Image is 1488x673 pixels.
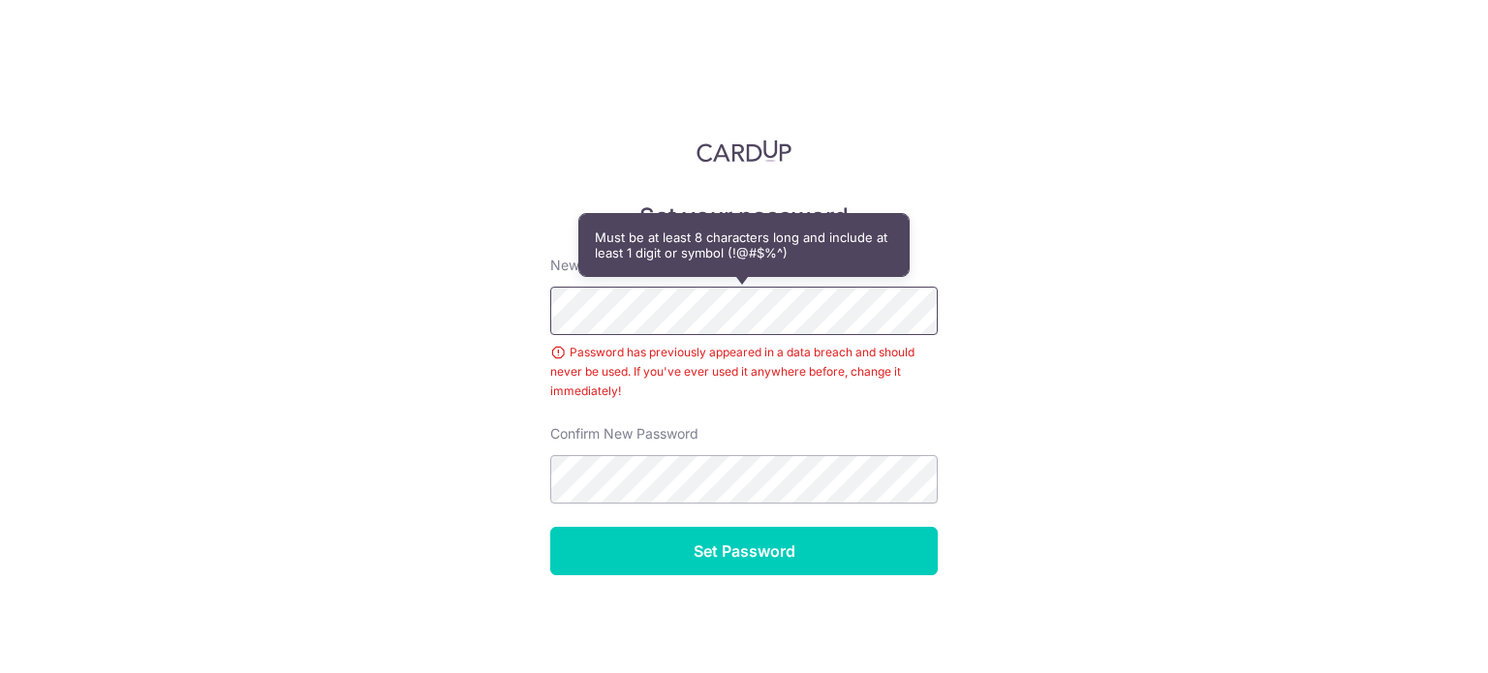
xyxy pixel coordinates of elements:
[697,139,791,163] img: CardUp Logo
[550,424,698,444] label: Confirm New Password
[579,214,909,276] div: Must be at least 8 characters long and include at least 1 digit or symbol (!@#$%^)
[550,256,645,275] label: New Password
[550,527,938,575] input: Set Password
[550,201,938,232] h5: Set your password
[550,343,938,401] div: Password has previously appeared in a data breach and should never be used. If you've ever used i...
